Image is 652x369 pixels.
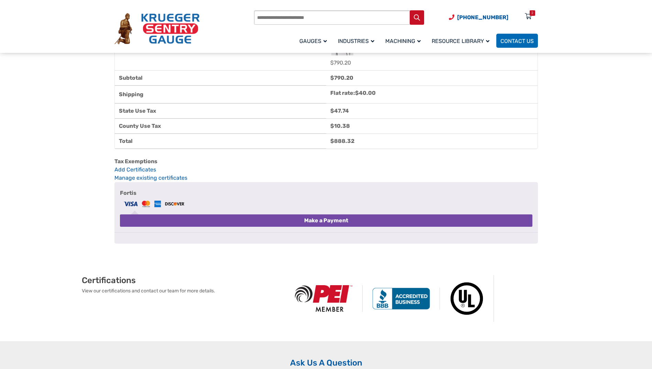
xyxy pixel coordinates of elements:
a: Industries [334,33,381,49]
span: $ [330,59,334,66]
span: 10.38 [330,123,350,129]
bdi: 888.32 [330,138,354,144]
span: $ [330,75,334,81]
span: [PHONE_NUMBER] [457,14,508,21]
div: 2 [531,10,533,16]
span: $ [355,90,359,96]
p: View our certifications and contact our team for more details. [82,287,285,294]
bdi: 790.20 [330,59,351,66]
b: Tax Exemptions [114,158,157,165]
a: Machining [381,33,428,49]
th: County Use Tax [115,119,326,134]
a: Contact Us [496,34,538,48]
a: Phone Number (920) 434-8860 [449,13,508,22]
img: PEI Member [285,285,363,312]
h2: Ask Us A Question [114,358,538,368]
span: $ [330,123,334,129]
th: Subtotal [115,70,326,86]
th: Shipping [115,86,326,103]
img: Underwriters Laboratories [440,275,494,322]
label: Flat rate: [330,90,376,96]
span: $ [330,138,334,144]
img: BBB [363,288,440,310]
th: Total [115,134,326,149]
bdi: 40.00 [355,90,376,96]
span: Resource Library [432,38,489,44]
th: State Use Tax [115,103,326,119]
span: Contact Us [500,38,534,44]
button: Make a Payment [120,214,532,227]
img: Krueger Sentry Gauge [114,13,200,45]
a: Resource Library [428,33,496,49]
a: Gauges [295,33,334,49]
bdi: 790.20 [330,75,353,81]
span: Industries [338,38,374,44]
a: Manage existing certificates [114,175,187,181]
img: Fortis [123,200,186,208]
label: Fortis [120,188,532,210]
span: $ [330,108,334,114]
span: Machining [385,38,421,44]
span: Gauges [299,38,327,44]
h2: Certifications [82,275,285,286]
span: 47.74 [330,108,349,114]
a: Add Certificates [114,166,538,174]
